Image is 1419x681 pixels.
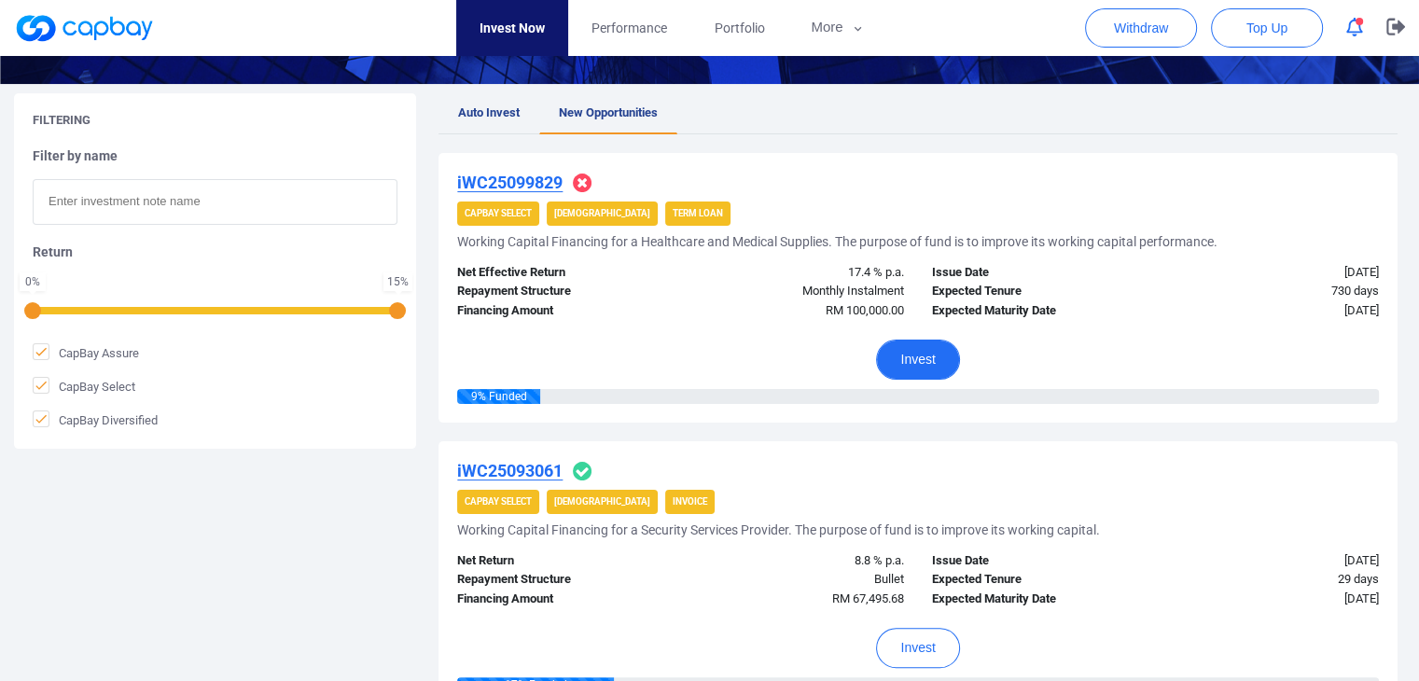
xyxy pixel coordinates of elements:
[591,18,667,38] span: Performance
[33,410,158,429] span: CapBay Diversified
[457,521,1100,538] h5: Working Capital Financing for a Security Services Provider. The purpose of fund is to improve its...
[443,570,680,590] div: Repayment Structure
[554,496,650,507] strong: [DEMOGRAPHIC_DATA]
[387,276,409,287] div: 15 %
[457,233,1217,250] h5: Working Capital Financing for a Healthcare and Medical Supplies. The purpose of fund is to improv...
[554,208,650,218] strong: [DEMOGRAPHIC_DATA]
[673,496,707,507] strong: Invoice
[33,377,135,396] span: CapBay Select
[826,303,904,317] span: RM 100,000.00
[465,208,532,218] strong: CapBay Select
[465,496,532,507] strong: CapBay Select
[457,389,540,404] div: 9 % Funded
[33,147,397,164] h5: Filter by name
[1156,551,1393,571] div: [DATE]
[33,179,397,225] input: Enter investment note name
[23,276,42,287] div: 0 %
[443,551,680,571] div: Net Return
[33,112,90,129] h5: Filtering
[876,340,959,380] button: Invest
[918,263,1155,283] div: Issue Date
[832,591,904,605] span: RM 67,495.68
[457,173,563,192] u: iWC25099829
[1156,301,1393,321] div: [DATE]
[1156,282,1393,301] div: 730 days
[443,263,680,283] div: Net Effective Return
[1156,570,1393,590] div: 29 days
[681,570,918,590] div: Bullet
[918,570,1155,590] div: Expected Tenure
[33,243,397,260] h5: Return
[681,551,918,571] div: 8.8 % p.a.
[443,282,680,301] div: Repayment Structure
[1085,8,1197,48] button: Withdraw
[876,628,959,668] button: Invest
[1156,590,1393,609] div: [DATE]
[33,343,139,362] span: CapBay Assure
[681,263,918,283] div: 17.4 % p.a.
[681,282,918,301] div: Monthly Instalment
[458,105,520,119] span: Auto Invest
[1156,263,1393,283] div: [DATE]
[673,208,723,218] strong: Term Loan
[714,18,764,38] span: Portfolio
[457,461,563,480] u: iWC25093061
[918,282,1155,301] div: Expected Tenure
[1211,8,1323,48] button: Top Up
[1246,19,1287,37] span: Top Up
[918,301,1155,321] div: Expected Maturity Date
[443,301,680,321] div: Financing Amount
[918,590,1155,609] div: Expected Maturity Date
[443,590,680,609] div: Financing Amount
[559,105,658,119] span: New Opportunities
[918,551,1155,571] div: Issue Date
